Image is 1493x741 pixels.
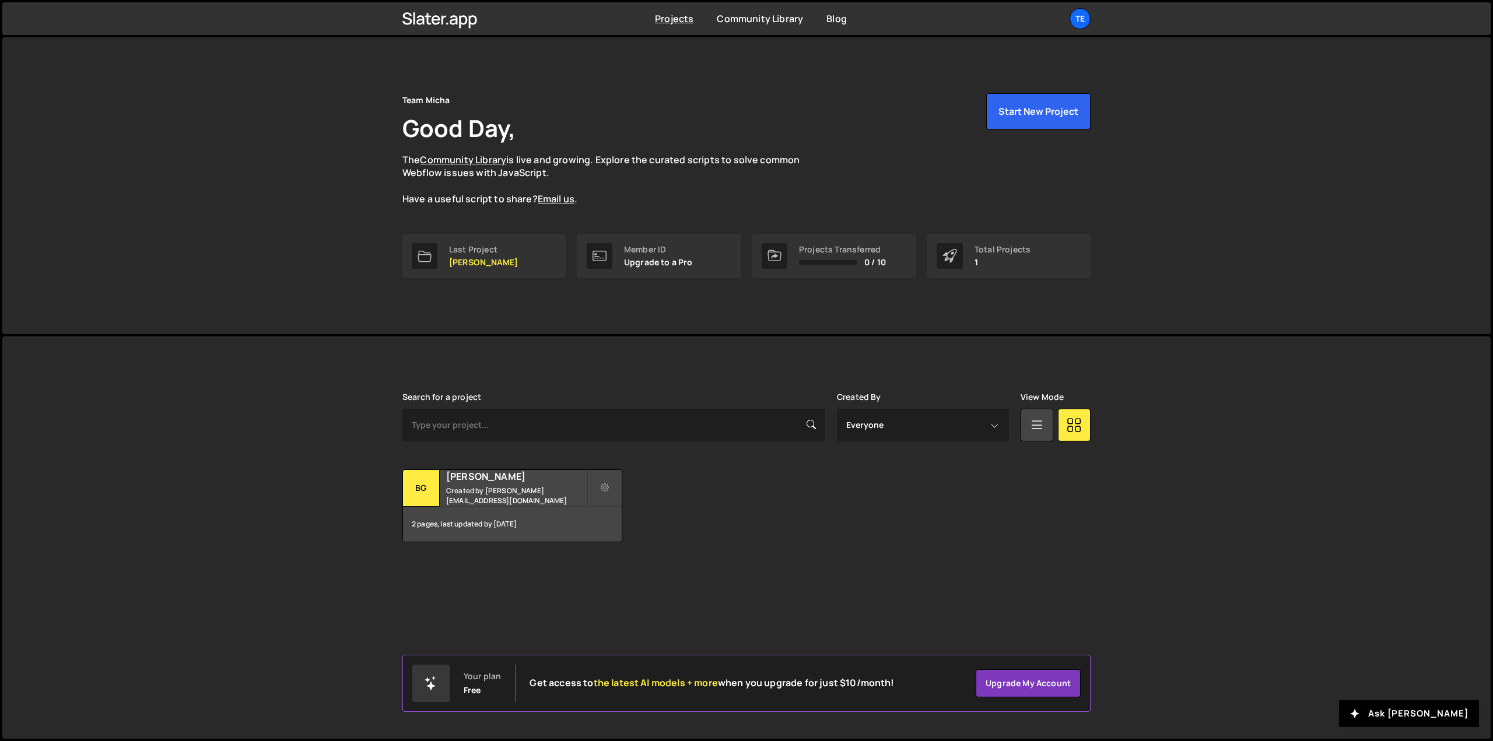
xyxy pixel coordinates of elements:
label: View Mode [1021,392,1064,402]
p: 1 [975,258,1031,267]
a: Upgrade my account [976,669,1081,697]
label: Created By [837,392,881,402]
a: Community Library [717,12,803,25]
div: Your plan [464,672,501,681]
div: BG [403,470,440,507]
span: 0 / 10 [864,258,886,267]
p: [PERSON_NAME] [449,258,518,267]
input: Type your project... [402,409,825,441]
small: Created by [PERSON_NAME][EMAIL_ADDRESS][DOMAIN_NAME] [446,486,587,505]
a: Te [1070,8,1091,29]
h1: Good Day, [402,112,516,144]
a: BG [PERSON_NAME] Created by [PERSON_NAME][EMAIL_ADDRESS][DOMAIN_NAME] 2 pages, last updated by [D... [402,469,622,542]
a: Blog [826,12,847,25]
a: Email us [538,192,574,205]
h2: Get access to when you upgrade for just $10/month! [530,677,894,689]
button: Start New Project [986,93,1091,129]
p: The is live and growing. Explore the curated scripts to solve common Webflow issues with JavaScri... [402,153,822,206]
label: Search for a project [402,392,481,402]
div: 2 pages, last updated by [DATE] [403,507,622,542]
p: Upgrade to a Pro [624,258,693,267]
div: Projects Transferred [799,245,886,254]
a: Projects [655,12,693,25]
div: Last Project [449,245,518,254]
a: Last Project [PERSON_NAME] [402,234,566,278]
h2: [PERSON_NAME] [446,470,587,483]
div: Free [464,686,481,695]
span: the latest AI models + more [594,676,718,689]
div: Total Projects [975,245,1031,254]
button: Ask [PERSON_NAME] [1339,700,1479,727]
div: Member ID [624,245,693,254]
div: Team Micha [402,93,450,107]
a: Community Library [420,153,506,166]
